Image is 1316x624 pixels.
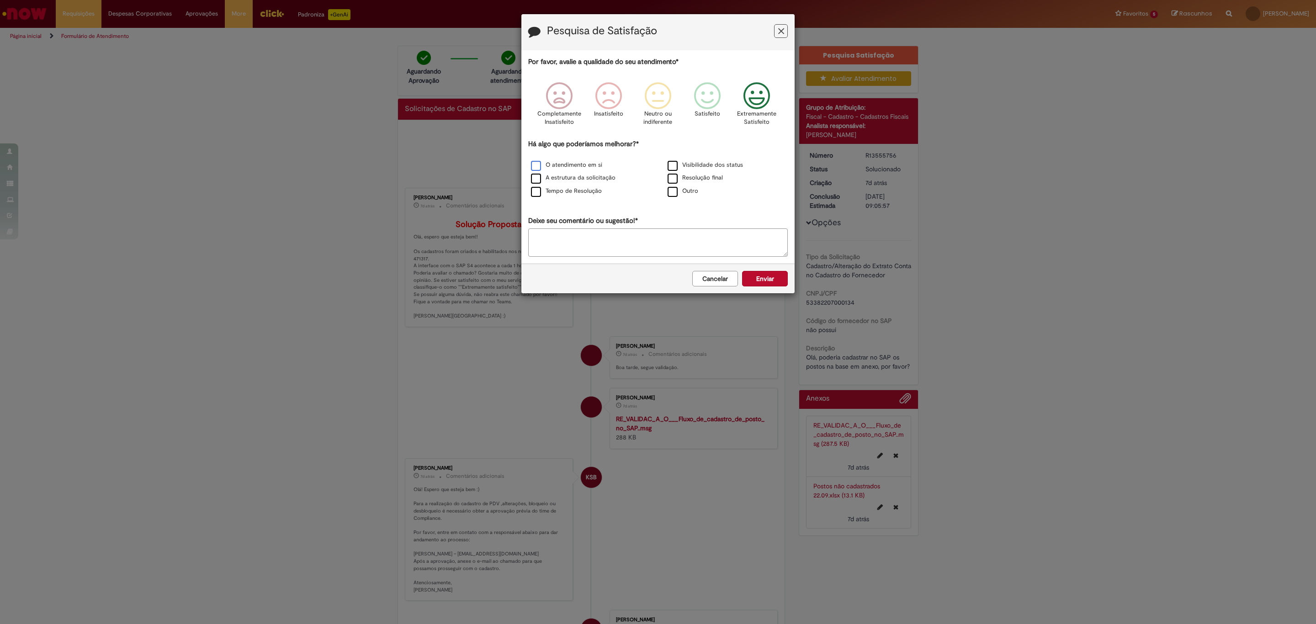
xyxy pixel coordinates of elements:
label: Tempo de Resolução [531,187,602,196]
p: Completamente Insatisfeito [537,110,581,127]
div: Satisfeito [684,75,731,138]
label: Deixe seu comentário ou sugestão!* [528,216,638,226]
div: Completamente Insatisfeito [536,75,582,138]
label: Por favor, avalie a qualidade do seu atendimento* [528,57,679,67]
label: O atendimento em si [531,161,602,169]
div: Há algo que poderíamos melhorar?* [528,139,788,198]
p: Extremamente Satisfeito [737,110,776,127]
div: Insatisfeito [585,75,632,138]
label: Pesquisa de Satisfação [547,25,657,37]
button: Cancelar [692,271,738,286]
div: Extremamente Satisfeito [733,75,780,138]
p: Insatisfeito [594,110,623,118]
p: Satisfeito [695,110,720,118]
label: Resolução final [668,174,723,182]
div: Neutro ou indiferente [635,75,681,138]
label: Outro [668,187,698,196]
label: A estrutura da solicitação [531,174,616,182]
label: Visibilidade dos status [668,161,743,169]
button: Enviar [742,271,788,286]
p: Neutro ou indiferente [642,110,674,127]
